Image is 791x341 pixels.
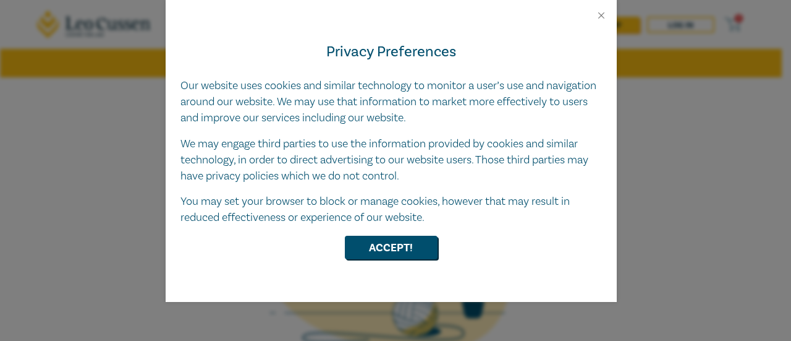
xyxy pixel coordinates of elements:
[180,194,602,226] p: You may set your browser to block or manage cookies, however that may result in reduced effective...
[180,41,602,63] h4: Privacy Preferences
[180,136,602,184] p: We may engage third parties to use the information provided by cookies and similar technology, in...
[596,10,607,21] button: Close
[345,236,438,259] button: Accept!
[180,78,602,126] p: Our website uses cookies and similar technology to monitor a user’s use and navigation around our...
